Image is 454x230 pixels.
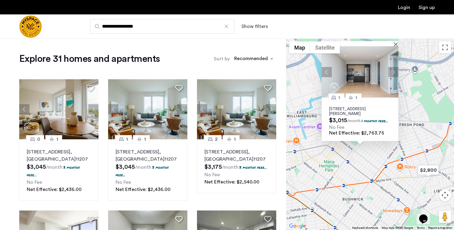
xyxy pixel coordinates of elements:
span: No Fee [329,125,344,130]
img: 1997_638519002746102278.png [108,79,187,139]
a: 01[STREET_ADDRESS], [GEOGRAPHIC_DATA]112073 months free...No FeeNet Effective: $2,436.00 [19,139,98,201]
button: Previous apartment [19,104,29,114]
span: 1 [338,96,340,100]
p: [STREET_ADDRESS] 11207 [204,148,269,163]
span: Net Effective: $2,763.75 [329,131,384,135]
span: 1 [234,136,236,143]
img: logo [19,15,42,38]
button: Next apartment [88,104,98,114]
input: Apartment Search [90,19,234,34]
button: Drag Pegman onto the map to open Street View [439,211,451,223]
p: [STREET_ADDRESS][PERSON_NAME] [329,107,391,116]
iframe: chat widget [417,206,436,224]
button: Toggle fullscreen view [439,41,451,53]
button: Next apartment [388,67,398,77]
img: Google [288,222,307,230]
button: Show street map [289,41,310,53]
span: Net Effective: $2,436.00 [116,187,171,192]
a: Login [398,5,410,10]
button: Close [395,42,399,46]
span: 0 [37,136,40,143]
button: Previous apartment [197,104,207,114]
button: Previous apartment [322,67,332,77]
span: 1 [126,136,128,143]
p: 3 months free... [239,165,267,170]
button: Map camera controls [439,189,451,201]
span: $3,015 [329,117,347,123]
label: Sort by [214,55,230,62]
span: 2 [215,136,218,143]
sub: /month [135,165,151,170]
button: Next apartment [266,104,276,114]
span: $3,175 [204,164,222,170]
img: 1997_638519002746102278.png [197,79,276,139]
span: No Fee [116,180,131,185]
a: 11[STREET_ADDRESS], [GEOGRAPHIC_DATA]112073 months free...No FeeNet Effective: $2,436.00 [108,139,187,201]
span: Net Effective: $2,540.00 [204,180,259,184]
button: Keyboard shortcuts [352,226,378,230]
a: Open this area in Google Maps (opens a new window) [288,222,307,230]
span: Map data ©2025 Google [382,226,413,229]
button: Show satellite imagery [310,41,340,53]
span: $3,045 [116,164,135,170]
span: 1 [356,96,357,100]
span: No Fee [204,172,220,177]
ng-select: sort-apartment [231,53,276,64]
h1: Explore 31 homes and apartments [19,53,160,65]
sub: /month [222,165,238,170]
button: Next apartment [177,104,187,114]
sub: /month [46,165,62,170]
p: [STREET_ADDRESS] 11207 [27,148,91,163]
span: 1 [56,136,58,143]
a: Cazamio Logo [19,15,42,38]
span: No Fee [27,180,42,185]
p: [STREET_ADDRESS] 11207 [116,148,180,163]
img: 1997_638519001096654587.png [19,79,98,139]
img: Apartment photo [322,46,398,98]
button: Previous apartment [108,104,118,114]
a: Report a map error [428,226,452,230]
span: Net Effective: $2,436.00 [27,187,82,192]
div: $2,800 [416,163,441,177]
sub: /month [347,119,361,123]
div: Recommended [233,55,268,64]
a: 21[STREET_ADDRESS], [GEOGRAPHIC_DATA]112073 months free...No FeeNet Effective: $2,540.00 [197,139,276,193]
a: Terms (opens in new tab) [417,226,425,230]
span: 1 [144,136,146,143]
a: Registration [419,5,435,10]
p: 3 months free... [116,165,169,177]
span: $3,045 [27,164,46,170]
button: Show or hide filters [241,23,268,30]
p: 1 months free... [362,118,388,123]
